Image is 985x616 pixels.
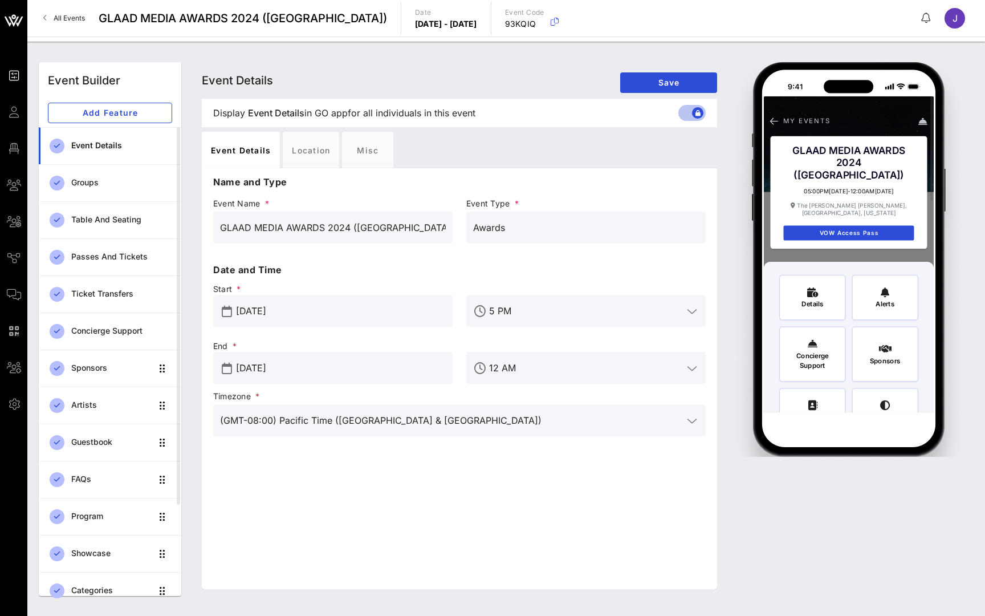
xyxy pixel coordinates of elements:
[39,201,181,238] a: Table and Seating
[945,8,965,29] div: J
[48,103,172,123] button: Add Feature
[342,132,393,168] div: Misc
[213,391,706,402] span: Timezone
[99,10,387,27] span: GLAAD MEDIA AWARDS 2024 ([GEOGRAPHIC_DATA])
[71,586,152,595] div: Categories
[39,275,181,313] a: Ticket Transfers
[283,132,339,168] div: Location
[58,108,162,117] span: Add Feature
[505,7,544,18] p: Event Code
[473,218,699,237] input: Event Type
[505,18,544,30] p: 93KQIQ
[213,106,475,120] span: Display in GO app
[71,363,152,373] div: Sponsors
[39,164,181,201] a: Groups
[213,198,453,209] span: Event Name
[489,359,683,377] input: End Time
[54,14,85,22] span: All Events
[71,141,172,151] div: Event Details
[222,363,232,374] button: prepend icon
[48,72,120,89] div: Event Builder
[39,127,181,164] a: Event Details
[39,238,181,275] a: Passes and Tickets
[220,411,683,429] input: Timezone
[39,572,181,609] a: Categories
[953,13,958,24] span: J
[39,461,181,498] a: FAQs
[213,175,706,189] p: Name and Type
[71,178,172,188] div: Groups
[71,215,172,225] div: Table and Seating
[71,437,152,447] div: Guestbook
[202,74,273,87] span: Event Details
[71,549,152,558] div: Showcase
[36,9,92,27] a: All Events
[415,7,477,18] p: Date
[213,341,453,352] span: End
[71,326,172,336] div: Concierge Support
[39,387,181,424] a: Artists
[620,72,717,93] button: Save
[39,313,181,350] a: Concierge Support
[466,198,706,209] span: Event Type
[39,498,181,535] a: Program
[71,475,152,484] div: FAQs
[222,306,232,317] button: prepend icon
[39,424,181,461] a: Guestbook
[236,302,446,320] input: Start Date
[629,78,708,87] span: Save
[71,289,172,299] div: Ticket Transfers
[71,252,172,262] div: Passes and Tickets
[213,283,453,295] span: Start
[348,106,475,120] span: for all individuals in this event
[415,18,477,30] p: [DATE] - [DATE]
[71,400,152,410] div: Artists
[39,350,181,387] a: Sponsors
[39,535,181,572] a: Showcase
[213,263,706,277] p: Date and Time
[202,132,280,168] div: Event Details
[220,218,446,237] input: Event Name
[236,359,446,377] input: End Date
[489,302,683,320] input: Start Time
[71,512,152,521] div: Program
[248,106,304,120] span: Event Details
